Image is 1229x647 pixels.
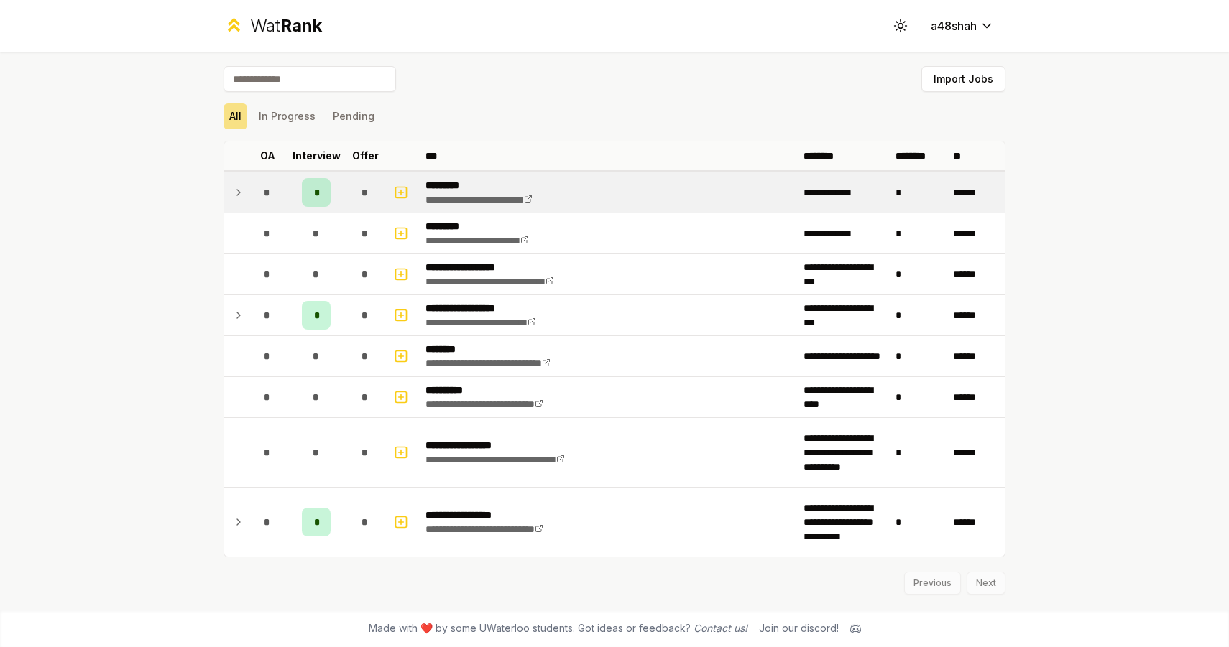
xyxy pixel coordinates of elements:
button: In Progress [253,103,321,129]
button: a48shah [919,13,1005,39]
a: WatRank [224,14,322,37]
div: Join our discord! [759,621,839,636]
span: a48shah [931,17,977,34]
button: Import Jobs [921,66,1005,92]
p: Offer [352,149,379,163]
p: OA [260,149,275,163]
button: Pending [327,103,380,129]
a: Contact us! [694,622,747,634]
div: Wat [250,14,322,37]
span: Rank [280,15,322,36]
p: Interview [293,149,341,163]
span: Made with ❤️ by some UWaterloo students. Got ideas or feedback? [369,621,747,636]
button: All [224,103,247,129]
